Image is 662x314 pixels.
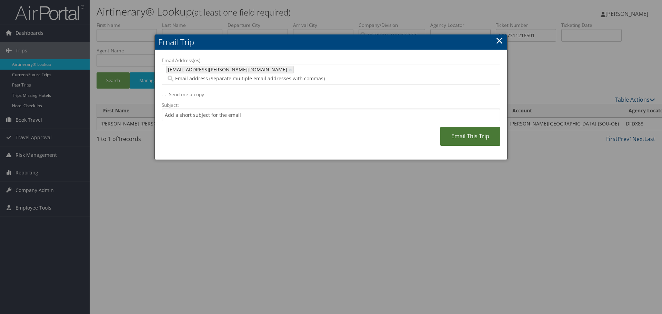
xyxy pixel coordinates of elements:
[495,33,503,47] a: ×
[167,66,287,73] span: [EMAIL_ADDRESS][PERSON_NAME][DOMAIN_NAME]
[162,57,500,64] label: Email Address(es):
[440,127,500,146] a: Email This Trip
[162,109,500,121] input: Add a short subject for the email
[155,34,507,50] h2: Email Trip
[289,66,293,73] a: ×
[169,91,204,98] label: Send me a copy
[166,75,425,82] input: Email address (Separate multiple email addresses with commas)
[162,102,500,109] label: Subject:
